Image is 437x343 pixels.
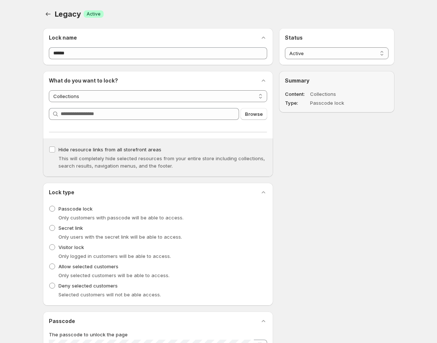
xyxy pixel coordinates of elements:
span: Active [87,11,101,17]
span: Visitor lock [58,244,84,250]
h2: Passcode [49,317,75,325]
h2: What do you want to lock? [49,77,118,84]
button: Browse [241,108,267,120]
span: Browse [245,110,263,118]
dd: Passcode lock [310,99,367,107]
span: Secret link [58,225,83,231]
h2: Lock name [49,34,77,41]
h2: Summary [285,77,388,84]
span: Hide resource links from all storefront areas [58,147,161,152]
span: Allow selected customers [58,263,118,269]
dt: Type: [285,99,309,107]
span: Only users with the secret link will be able to access. [58,234,182,240]
span: Legacy [55,10,81,19]
span: Only selected customers will be able to access. [58,272,169,278]
span: Selected customers will not be able access. [58,292,161,297]
span: Only customers with passcode will be able to access. [58,215,184,221]
dt: Content: [285,90,309,98]
dd: Collections [310,90,367,98]
span: This will completely hide selected resources from your entire store including collections, search... [58,155,265,169]
span: The passcode to unlock the page [49,332,128,337]
span: Only logged in customers will be able to access. [58,253,171,259]
span: Passcode lock [58,206,93,212]
button: Back [43,9,53,19]
span: Deny selected customers [58,283,118,289]
h2: Status [285,34,388,41]
h2: Lock type [49,189,74,196]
